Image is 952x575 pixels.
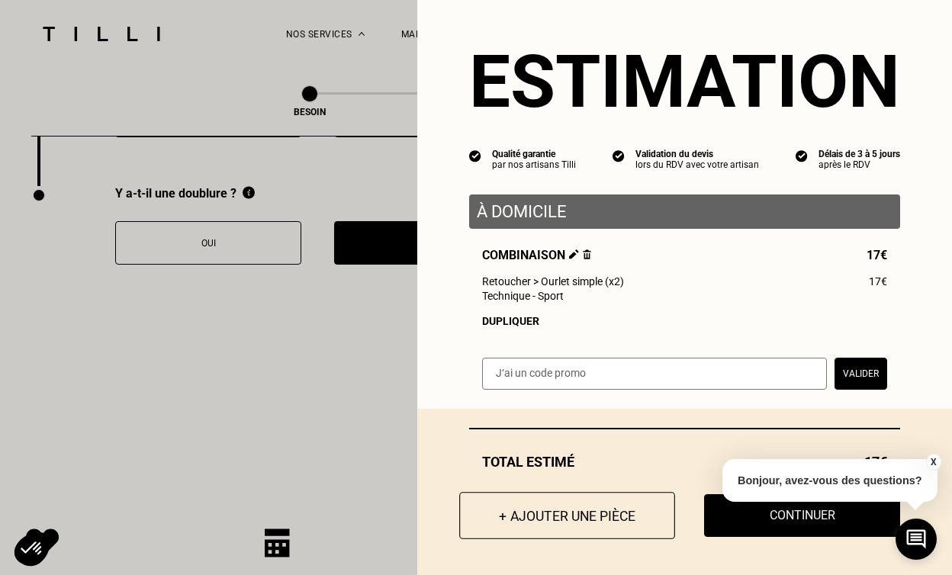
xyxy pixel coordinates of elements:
span: 17€ [867,248,887,262]
img: icon list info [613,149,625,162]
img: icon list info [796,149,808,162]
div: Total estimé [469,454,900,470]
span: Technique - Sport [482,290,564,302]
div: Qualité garantie [492,149,576,159]
button: + Ajouter une pièce [459,492,675,539]
button: Valider [835,358,887,390]
span: Combinaison [482,248,591,262]
button: X [925,454,941,471]
div: par nos artisans Tilli [492,159,576,170]
img: icon list info [469,149,481,162]
div: Validation du devis [635,149,759,159]
div: lors du RDV avec votre artisan [635,159,759,170]
section: Estimation [469,39,900,124]
p: À domicile [477,202,892,221]
img: Supprimer [583,249,591,259]
input: J‘ai un code promo [482,358,827,390]
button: Continuer [704,494,900,537]
span: 17€ [869,275,887,287]
span: Retoucher > Ourlet simple (x2) [482,275,624,287]
div: Délais de 3 à 5 jours [819,149,900,159]
div: Dupliquer [482,315,887,327]
div: après le RDV [819,159,900,170]
p: Bonjour, avez-vous des questions? [722,459,938,502]
img: Éditer [569,249,579,259]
